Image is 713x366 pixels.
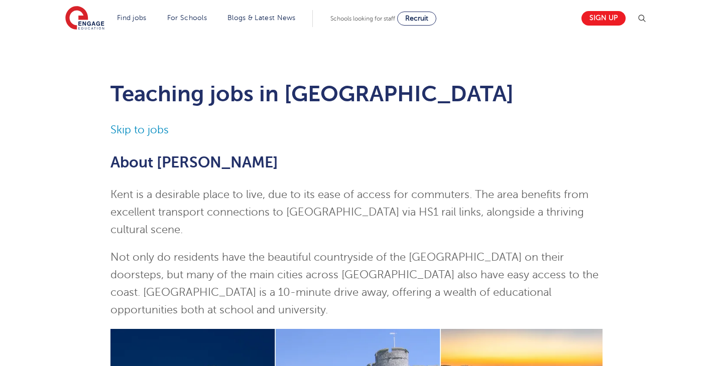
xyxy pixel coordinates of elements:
[581,11,626,26] a: Sign up
[110,81,603,106] h1: Teaching jobs in [GEOGRAPHIC_DATA]
[110,124,169,136] a: Skip to jobs
[65,6,104,31] img: Engage Education
[167,14,207,22] a: For Schools
[405,15,428,22] span: Recruit
[110,154,278,171] span: About [PERSON_NAME]
[110,251,599,316] span: Not only do residents have the beautiful countryside of the [GEOGRAPHIC_DATA] on their doorsteps,...
[110,189,588,236] span: Kent is a desirable place to live, due to its ease of access for commuters. The area benefits fro...
[330,15,395,22] span: Schools looking for staff
[227,14,296,22] a: Blogs & Latest News
[397,12,436,26] a: Recruit
[117,14,147,22] a: Find jobs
